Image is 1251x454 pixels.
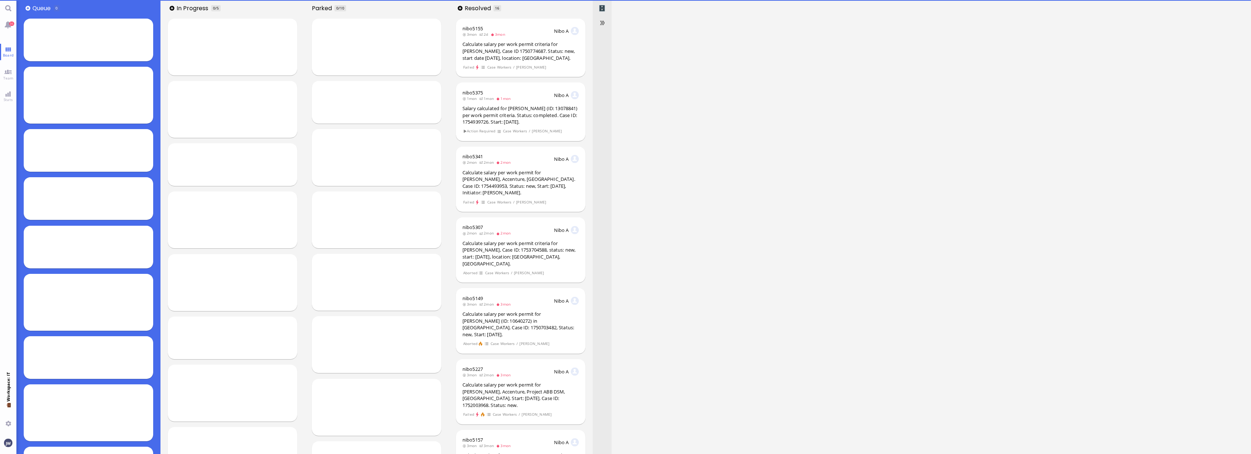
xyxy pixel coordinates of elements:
[1,53,15,58] span: Board
[462,372,479,377] span: 3mon
[487,199,512,205] span: Case Workers
[215,5,219,11] span: /5
[571,91,579,99] img: NA
[554,227,569,233] span: Nibo A
[462,311,579,338] div: Calculate salary per work permit for [PERSON_NAME] (ID: 10640272) in [GEOGRAPHIC_DATA]. Case ID: ...
[4,439,12,447] img: You
[26,6,30,11] button: Add
[491,32,507,37] span: 3mon
[465,4,493,12] span: Resolved
[496,443,513,448] span: 3mon
[532,128,562,134] span: [PERSON_NAME]
[496,302,513,307] span: 3mon
[462,224,483,230] a: nibo5307
[462,105,579,125] div: Salary calculated for [PERSON_NAME] (ID: 13078841) per work permit criteria. Status: completed. C...
[463,64,474,70] span: Failed
[462,41,579,61] div: Calculate salary per work permit criteria for [PERSON_NAME], Case ID 1750774687. Status: new, sta...
[479,230,496,236] span: 2mon
[519,341,550,347] span: [PERSON_NAME]
[312,4,334,12] span: Parked
[495,5,499,11] span: 16
[516,64,546,70] span: [PERSON_NAME]
[463,341,477,347] span: Aborted
[503,128,527,134] span: Case Workers
[170,6,174,11] button: Add
[496,160,513,165] span: 2mon
[462,381,579,408] div: Calculate salary per work permit for [PERSON_NAME], Accenture, Project ABB DSM, [GEOGRAPHIC_DATA]...
[462,366,483,372] a: nibo5227
[528,128,531,134] span: /
[462,25,483,32] a: nibo5155
[479,302,496,307] span: 2mon
[490,341,515,347] span: Case Workers
[516,199,546,205] span: [PERSON_NAME]
[462,443,479,448] span: 3mon
[479,32,491,37] span: 2d
[496,372,513,377] span: 3mon
[462,160,479,165] span: 2mon
[571,297,579,305] img: NA
[479,96,496,101] span: 1mon
[496,96,513,101] span: 1mon
[554,298,569,304] span: Nibo A
[479,372,496,377] span: 2mon
[463,411,474,418] span: Failed
[463,199,474,205] span: Failed
[462,96,479,101] span: 1mon
[496,230,513,236] span: 2mon
[554,156,569,162] span: Nibo A
[336,5,338,11] span: 0
[554,368,569,375] span: Nibo A
[213,5,215,11] span: 0
[479,160,496,165] span: 2mon
[177,4,211,12] span: In progress
[462,302,479,307] span: 3mon
[599,4,605,12] span: Archived
[571,226,579,234] img: NA
[2,97,15,102] span: Stats
[479,443,496,448] span: 3mon
[462,32,479,37] span: 3mon
[1,75,15,81] span: Team
[571,27,579,35] img: NA
[462,230,479,236] span: 2mon
[516,341,518,347] span: /
[514,270,544,276] span: [PERSON_NAME]
[485,270,510,276] span: Case Workers
[571,368,579,376] img: NA
[487,64,512,70] span: Case Workers
[492,411,517,418] span: Case Workers
[554,92,569,98] span: Nibo A
[9,22,14,26] span: 35
[55,5,58,11] span: 0
[513,64,515,70] span: /
[32,4,53,12] span: Queue
[462,295,483,302] a: nibo5149
[463,270,477,276] span: Aborted
[338,5,344,11] span: /10
[513,199,515,205] span: /
[571,155,579,163] img: NA
[571,438,579,446] img: NA
[554,439,569,446] span: Nibo A
[462,240,579,267] div: Calculate salary per work permit criteria for [PERSON_NAME], Case ID: 1753704588, status: new, st...
[554,28,569,34] span: Nibo A
[462,436,483,443] a: nibo5157
[462,153,483,160] a: nibo5341
[462,169,579,196] div: Calculate salary per work permit for [PERSON_NAME], Accenture, [GEOGRAPHIC_DATA]. Case ID: 175449...
[511,270,513,276] span: /
[518,411,520,418] span: /
[5,401,11,418] span: 💼 Workspace: IT
[522,411,552,418] span: [PERSON_NAME]
[463,128,496,134] span: Action Required
[458,6,462,11] button: Add
[462,89,483,96] a: nibo5375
